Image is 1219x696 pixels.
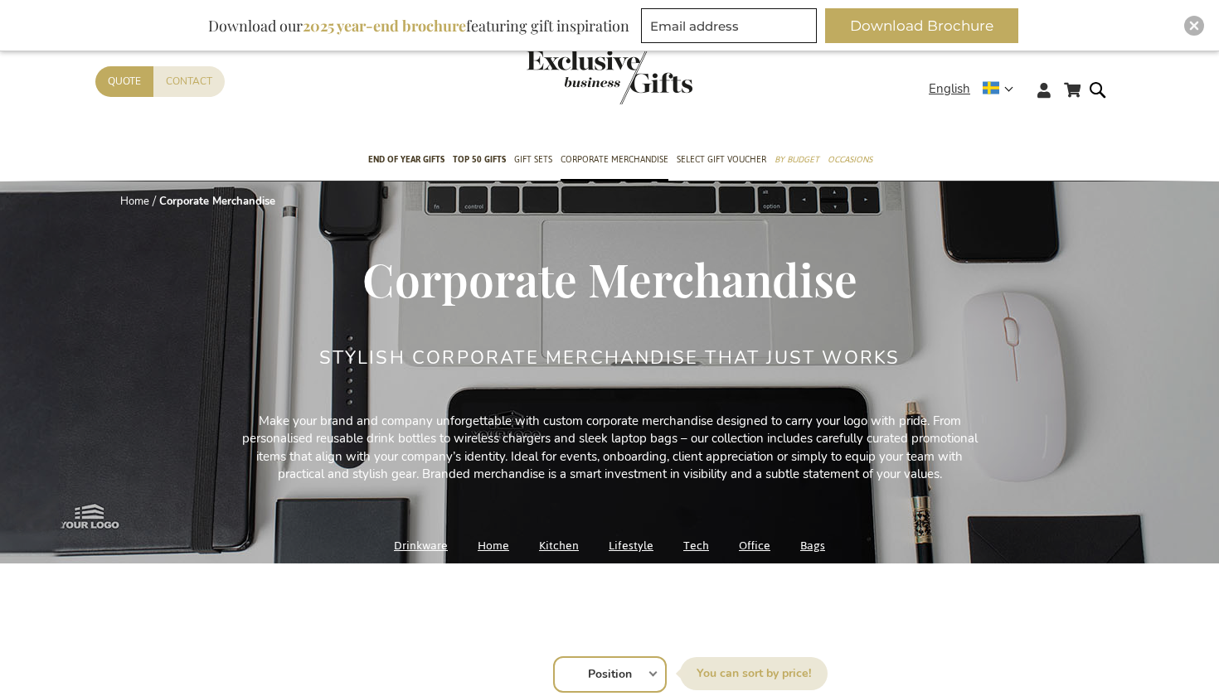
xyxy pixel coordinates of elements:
a: Office [739,534,770,557]
div: Download our featuring gift inspiration [201,8,637,43]
div: English [929,80,1024,99]
a: Home [478,534,509,557]
a: store logo [527,50,609,104]
p: Make your brand and company unforgettable with custom corporate merchandise designed to carry you... [236,413,983,484]
span: Corporate Merchandise [561,151,668,168]
form: marketing offers and promotions [641,8,822,48]
span: Corporate Merchandise [362,248,857,309]
div: Close [1184,16,1204,36]
a: Quote [95,66,153,97]
a: Contact [153,66,225,97]
span: Occasions [828,151,872,168]
a: Kitchen [539,534,579,557]
a: Tech [683,534,709,557]
a: Home [120,194,149,209]
img: Close [1189,21,1199,31]
strong: Corporate Merchandise [159,194,275,209]
span: End of year gifts [368,151,444,168]
h2: Stylish Corporate Merchandise That Just Works [319,348,901,368]
span: English [929,80,970,99]
span: Gift Sets [514,151,552,168]
input: Email address [641,8,817,43]
a: Lifestyle [609,534,653,557]
img: Exclusive Business gifts logo [527,50,692,104]
span: By Budget [775,151,819,168]
span: TOP 50 Gifts [453,151,506,168]
a: Drinkware [394,534,448,557]
span: Select Gift Voucher [677,151,766,168]
label: Sort By [680,657,828,690]
a: Bags [800,534,825,557]
button: Download Brochure [825,8,1018,43]
b: 2025 year-end brochure [303,16,466,36]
